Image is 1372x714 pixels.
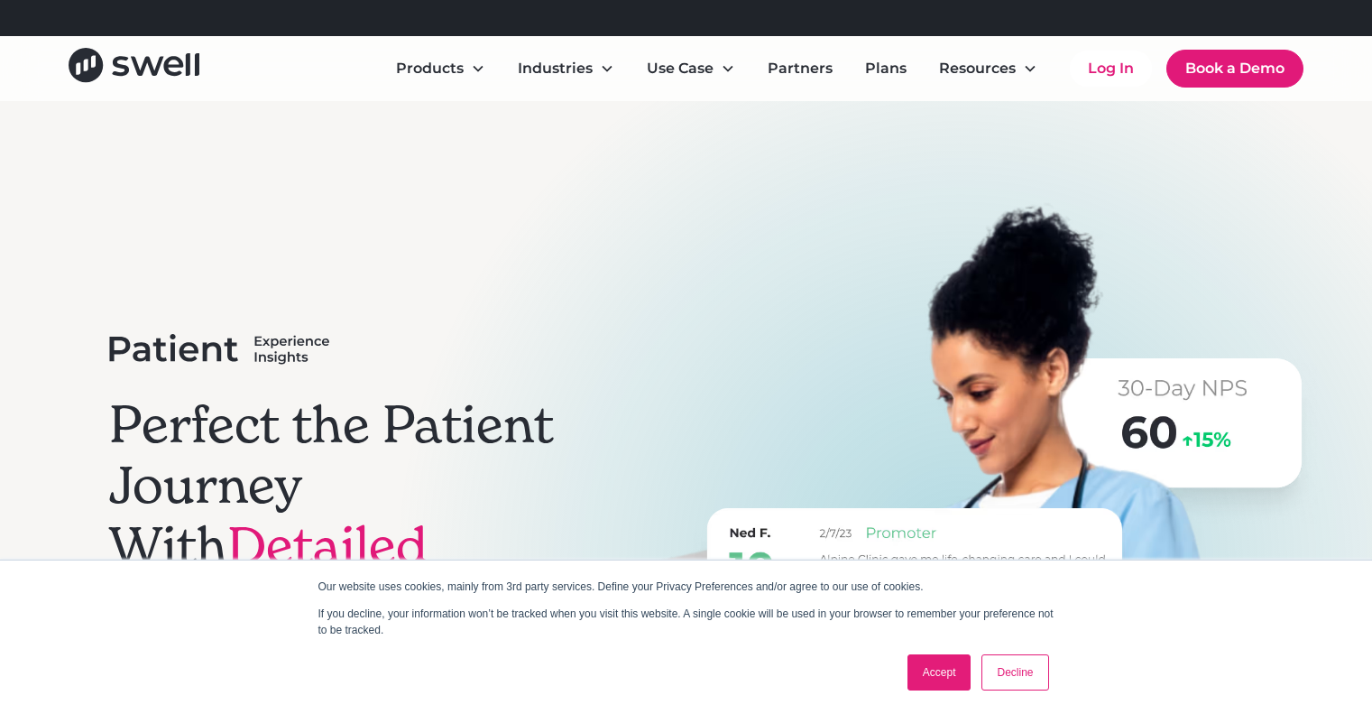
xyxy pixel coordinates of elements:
span: Detailed Feedback [109,514,428,638]
a: Accept [907,654,971,691]
p: Our website uses cookies, mainly from 3rd party services. Define your Privacy Preferences and/or ... [318,579,1054,595]
a: Partners [753,51,847,87]
a: Log In [1070,51,1152,87]
div: Use Case [647,58,714,79]
div: Products [382,51,500,87]
h1: Perfect the Patient Journey With [109,394,594,637]
div: Resources [939,58,1016,79]
div: Use Case [632,51,750,87]
a: home [69,48,199,88]
div: Industries [503,51,629,87]
div: Resources [925,51,1052,87]
a: Decline [981,654,1048,691]
a: Plans [851,51,921,87]
p: If you decline, your information won’t be tracked when you visit this website. A single cookie wi... [318,606,1054,638]
a: Book a Demo [1166,50,1303,88]
div: Industries [518,58,593,79]
div: Products [396,58,464,79]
